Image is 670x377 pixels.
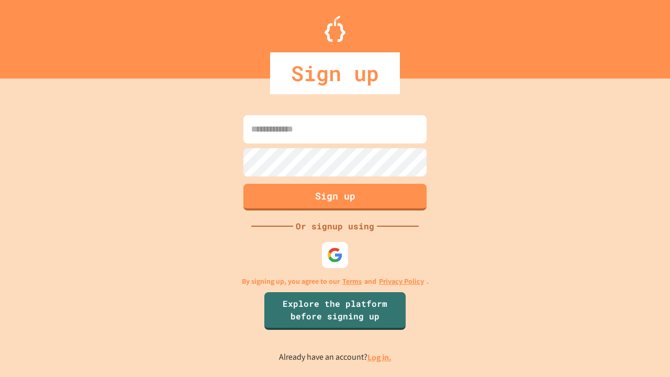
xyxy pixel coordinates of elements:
[367,352,392,363] a: Log in.
[327,247,343,263] img: google-icon.svg
[243,184,427,210] button: Sign up
[379,276,424,287] a: Privacy Policy
[264,292,406,330] a: Explore the platform before signing up
[279,351,392,364] p: Already have an account?
[325,16,345,42] img: Logo.svg
[293,220,377,232] div: Or signup using
[242,276,429,287] p: By signing up, you agree to our and .
[270,52,400,94] div: Sign up
[342,276,362,287] a: Terms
